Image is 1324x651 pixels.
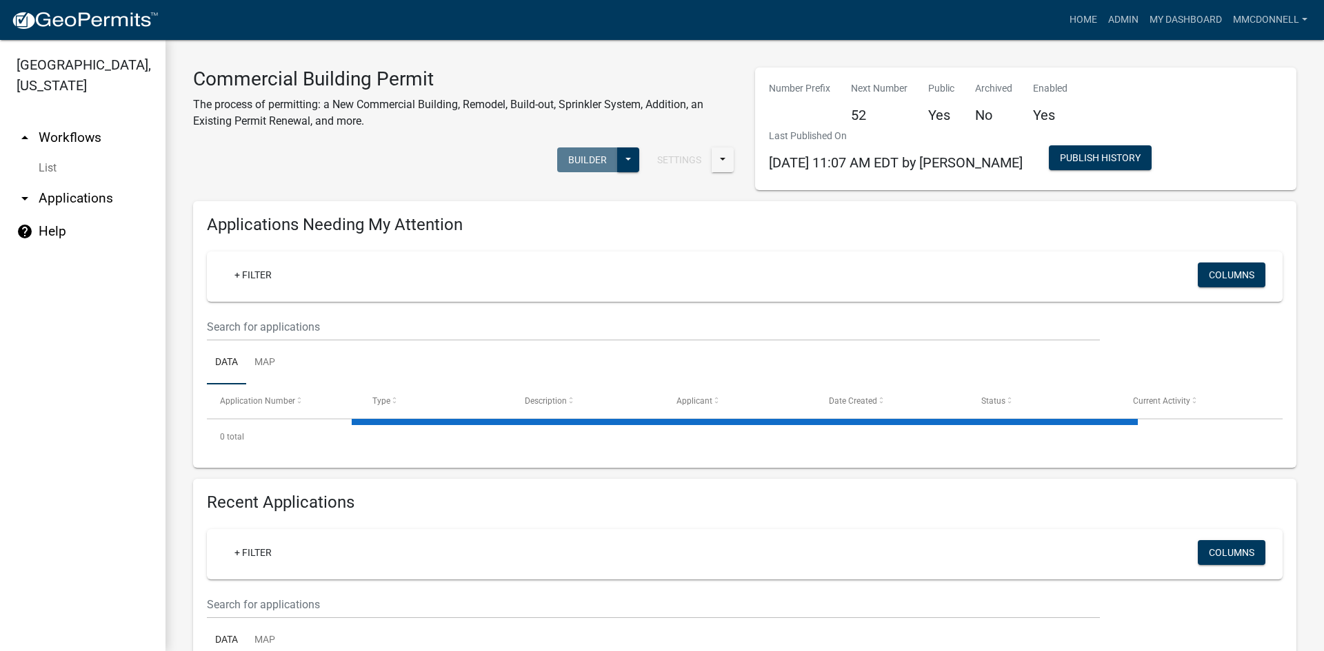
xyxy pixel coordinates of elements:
[851,107,907,123] h5: 52
[207,341,246,385] a: Data
[676,396,712,406] span: Applicant
[17,190,33,207] i: arrow_drop_down
[1198,540,1265,565] button: Columns
[372,396,390,406] span: Type
[769,81,830,96] p: Number Prefix
[1049,154,1152,165] wm-modal-confirm: Workflow Publish History
[646,147,712,172] button: Settings
[246,341,283,385] a: Map
[223,540,283,565] a: + Filter
[769,129,1023,143] p: Last Published On
[968,384,1121,417] datatable-header-cell: Status
[928,107,954,123] h5: Yes
[207,590,1100,619] input: Search for applications
[1064,7,1103,33] a: Home
[769,154,1023,171] span: [DATE] 11:07 AM EDT by [PERSON_NAME]
[1033,107,1067,123] h5: Yes
[975,107,1012,123] h5: No
[1049,145,1152,170] button: Publish History
[557,147,618,172] button: Builder
[207,493,1283,513] h4: Recent Applications
[223,262,283,287] a: + Filter
[829,396,877,406] span: Date Created
[928,81,954,96] p: Public
[981,396,1005,406] span: Status
[851,81,907,96] p: Next Number
[207,384,359,417] datatable-header-cell: Application Number
[207,215,1283,235] h4: Applications Needing My Attention
[193,68,734,91] h3: Commercial Building Permit
[359,384,512,417] datatable-header-cell: Type
[193,96,734,130] p: The process of permitting: a New Commercial Building, Remodel, Build-out, Sprinkler System, Addit...
[511,384,663,417] datatable-header-cell: Description
[1144,7,1227,33] a: My Dashboard
[220,396,295,406] span: Application Number
[1120,384,1272,417] datatable-header-cell: Current Activity
[17,130,33,146] i: arrow_drop_up
[17,223,33,240] i: help
[663,384,816,417] datatable-header-cell: Applicant
[207,420,1283,454] div: 0 total
[975,81,1012,96] p: Archived
[207,313,1100,341] input: Search for applications
[1133,396,1190,406] span: Current Activity
[525,396,567,406] span: Description
[816,384,968,417] datatable-header-cell: Date Created
[1033,81,1067,96] p: Enabled
[1227,7,1313,33] a: mmcdonnell
[1198,262,1265,287] button: Columns
[1103,7,1144,33] a: Admin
